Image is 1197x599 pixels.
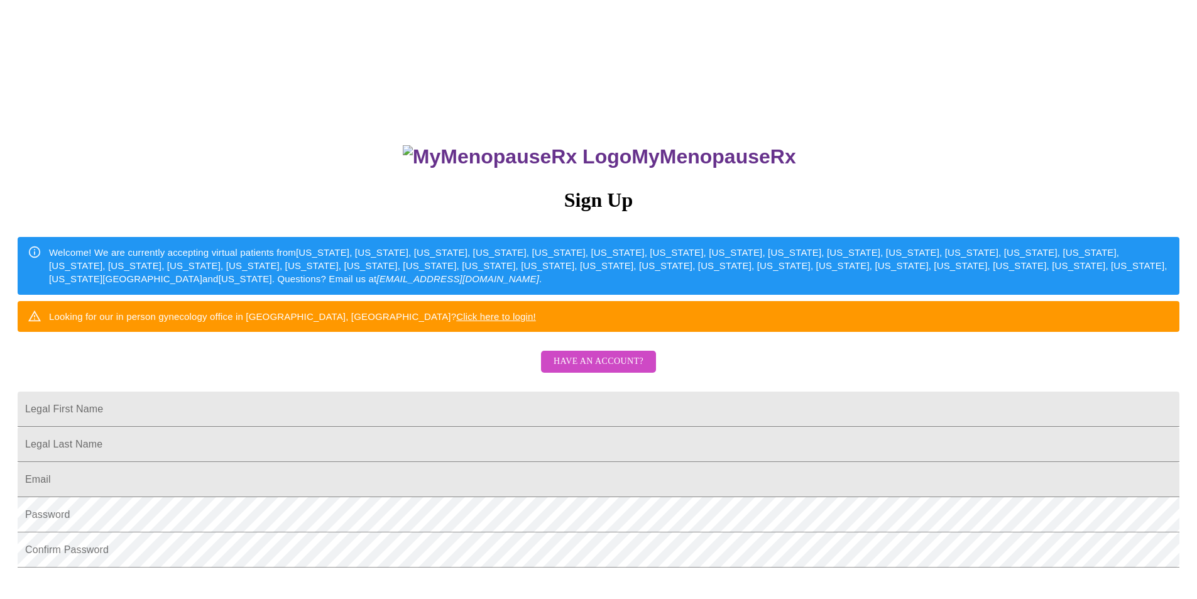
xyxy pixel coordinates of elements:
button: Have an account? [541,351,656,373]
img: MyMenopauseRx Logo [403,145,631,168]
a: Have an account? [538,365,659,375]
h3: Sign Up [18,189,1179,212]
div: Welcome! We are currently accepting virtual patients from [US_STATE], [US_STATE], [US_STATE], [US... [49,241,1169,291]
div: Looking for our in person gynecology office in [GEOGRAPHIC_DATA], [GEOGRAPHIC_DATA]? [49,305,536,328]
h3: MyMenopauseRx [19,145,1180,168]
span: Have an account? [554,354,643,370]
a: Click here to login! [456,311,536,322]
em: [EMAIL_ADDRESS][DOMAIN_NAME] [376,273,539,284]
